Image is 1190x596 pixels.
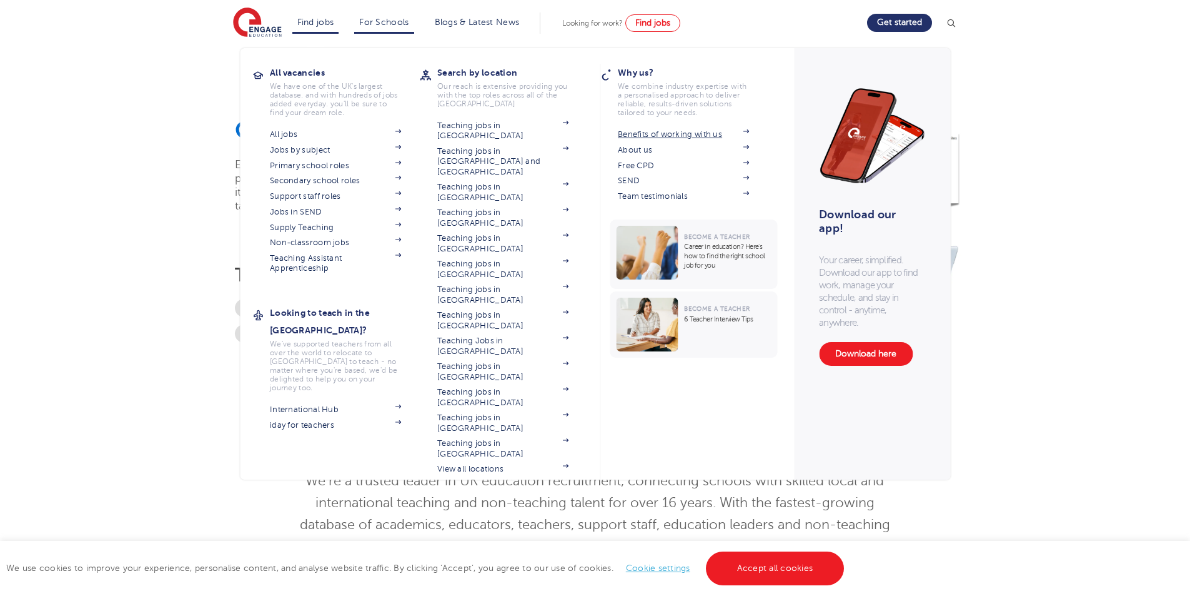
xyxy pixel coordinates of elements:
h3: Trending topics [235,264,777,286]
img: Engage Education [233,8,282,39]
a: Teaching jobs in [GEOGRAPHIC_DATA] [437,121,568,141]
h1: educators at your fingertips [235,116,777,145]
a: Search by locationOur reach is extensive providing you with the top roles across all of the [GEOG... [437,64,587,108]
a: Teaching jobs in [GEOGRAPHIC_DATA] [437,285,568,305]
span: Become a Teacher [684,233,750,240]
a: Benefits of working with us [618,129,749,139]
a: Jobs by subject [270,145,401,155]
p: We combine industry expertise with a personalised approach to deliver reliable, results-driven so... [618,82,749,117]
a: Accept all cookies [706,552,845,585]
a: Teaching jobs in [GEOGRAPHIC_DATA] [437,208,568,228]
h3: Looking to teach in the [GEOGRAPHIC_DATA]? [270,304,420,339]
a: All jobs [270,129,401,139]
span: Find jobs [635,18,670,28]
p: Your career, simplified. Download our app to find work, manage your schedule, and stay in control... [819,254,925,330]
a: Cookie settings [626,563,690,573]
a: Become a TeacherCareer in education? Here’s how to find the right school job for you [610,220,780,289]
p: Engage is proud to have the UK’s fastest-growing database of education professionals. Our new pla... [235,158,619,213]
a: Teaching jobs in [GEOGRAPHIC_DATA] [437,361,568,382]
a: Primary school roles [270,161,401,171]
p: We have one of the UK's largest database. and with hundreds of jobs added everyday. you'll be sur... [270,82,401,117]
a: SEND [618,176,749,186]
a: Teaching jobs in [GEOGRAPHIC_DATA] [437,182,568,203]
a: EngageNow [235,299,302,317]
a: Teaching Jobs in [GEOGRAPHIC_DATA] [437,336,568,356]
span: Become a Teacher [684,305,750,312]
a: All vacanciesWe have one of the UK's largest database. and with hundreds of jobs added everyday. ... [270,64,420,117]
a: Non-classroom jobs [270,238,401,248]
p: Our reach is extensive providing you with the top roles across all of the [GEOGRAPHIC_DATA] [437,82,568,108]
a: Support staff roles [270,191,401,201]
a: For Schools [359,18,409,27]
a: Why us?We combine industry expertise with a personalised approach to deliver reliable, results-dr... [618,64,768,117]
a: View all locations [437,464,568,474]
a: About us [618,145,749,155]
a: Find jobs [625,14,680,32]
p: We've supported teachers from all over the world to relocate to [GEOGRAPHIC_DATA] to teach - no m... [270,340,401,392]
h3: Search by location [437,64,587,81]
a: Teaching jobs in [GEOGRAPHIC_DATA] [437,259,568,280]
h3: All vacancies [270,64,420,81]
a: iday for teachers [270,420,401,430]
a: Secondary school roles [270,176,401,186]
a: Free CPD [618,161,749,171]
a: International Hub [270,405,401,415]
h3: Download our app! [819,208,920,235]
a: Looking to teach in the [GEOGRAPHIC_DATA]?We've supported teachers from all over the world to rel... [270,304,420,392]
span: Looking for work? [562,19,623,28]
p: 6 Teacher Interview Tips [684,315,771,324]
a: Teaching jobs in [GEOGRAPHIC_DATA] [437,438,568,459]
span: Over 300,000 [235,117,389,144]
a: Team testimonials [618,191,749,201]
a: Jobs in SEND [270,207,401,217]
a: Get started [867,14,932,32]
a: Become a Teacher6 Teacher Interview Tips [610,291,780,358]
a: Download here [819,342,913,366]
a: Intervention Solutions [235,325,342,343]
a: Teaching jobs in [GEOGRAPHIC_DATA] [437,310,568,331]
span: We use cookies to improve your experience, personalise content, and analyse website traffic. By c... [6,563,847,573]
p: Career in education? Here’s how to find the right school job for you [684,242,771,270]
a: Teaching jobs in [GEOGRAPHIC_DATA] [437,233,568,254]
a: Teaching jobs in [GEOGRAPHIC_DATA] [437,413,568,433]
a: Supply Teaching [270,223,401,233]
a: Teaching jobs in [GEOGRAPHIC_DATA] [437,387,568,408]
a: Blogs & Latest News [435,18,520,27]
a: Teaching jobs in [GEOGRAPHIC_DATA] and [GEOGRAPHIC_DATA] [437,146,568,177]
a: Teaching Assistant Apprenticeship [270,253,401,274]
a: Find jobs [297,18,334,27]
h3: Why us? [618,64,768,81]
